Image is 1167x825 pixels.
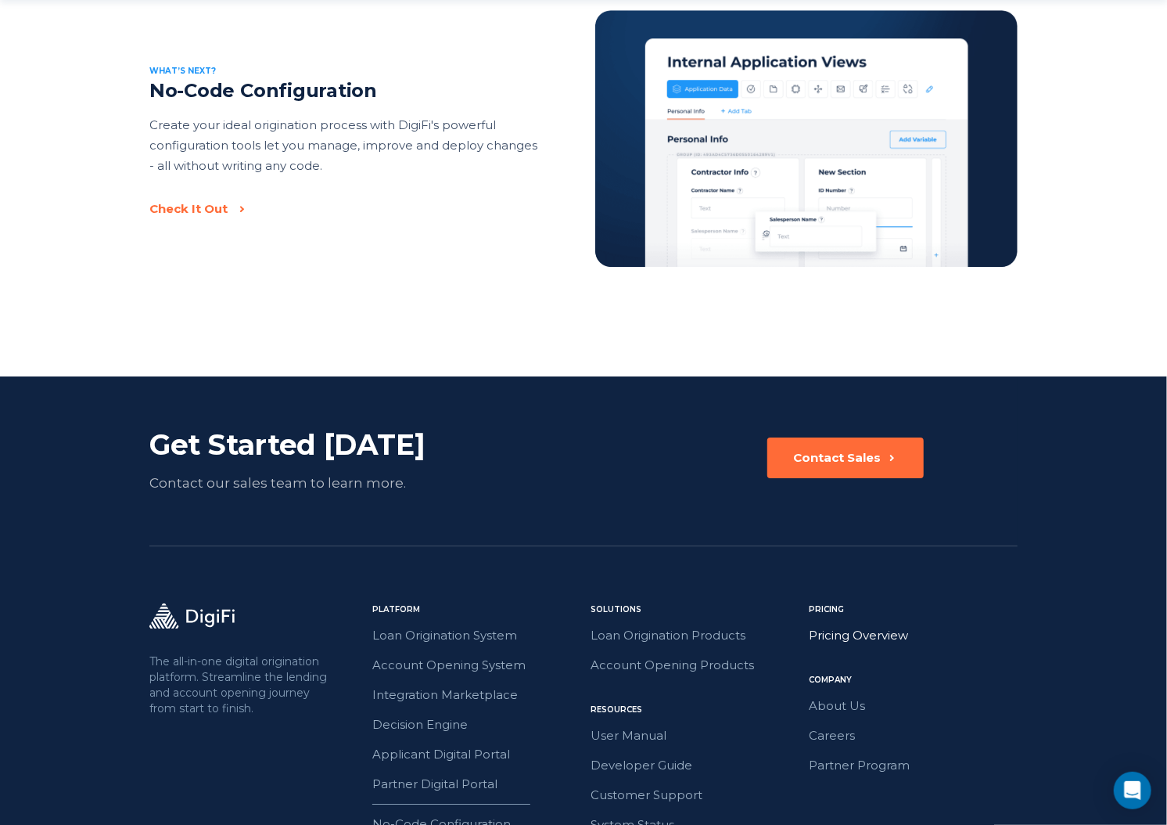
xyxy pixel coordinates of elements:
a: Partner Digital Portal [372,774,581,794]
a: User Manual [591,726,799,746]
p: The all-in-one digital origination platform. Streamline the lending and account opening journey f... [149,654,331,716]
h2: No-Code Configuration [149,79,537,103]
p: Create your ideal origination process with DigiFi's powerful configuration tools let you manage, ... [149,115,537,176]
a: Contact Sales [767,438,924,494]
a: Developer Guide [591,755,799,776]
a: Pricing Overview [809,625,1018,646]
div: Contact Sales [793,450,881,466]
a: Account Opening System [372,655,581,675]
a: About Us [809,696,1018,716]
a: Check It Out [149,201,537,217]
a: Careers [809,726,1018,746]
a: Decision Engine [372,715,581,735]
div: Contact our sales team to learn more. [149,472,497,494]
div: Company [809,674,1018,686]
a: Customer Support [591,785,799,805]
div: Platform [372,603,581,616]
div: Check It Out [149,201,228,217]
div: Solutions [591,603,799,616]
a: Account Opening Products [591,655,799,675]
a: Applicant Digital Portal [372,744,581,765]
a: Integration Marketplace [372,685,581,705]
a: Loan Origination Products [591,625,799,646]
button: Contact Sales [767,438,924,478]
div: Open Intercom Messenger [1114,772,1151,809]
div: Resources [591,704,799,716]
div: Pricing [809,603,1018,616]
img: No-Code Configuration Preview [595,10,1018,267]
a: Partner Program [809,755,1018,776]
a: Loan Origination System [372,625,581,646]
div: Get Started [DATE] [149,427,497,463]
div: What’s next? [149,60,537,79]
